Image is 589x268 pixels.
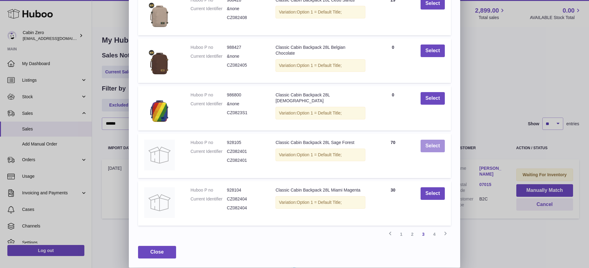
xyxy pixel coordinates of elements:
[421,140,445,152] button: Select
[227,157,264,163] dd: CZ082401
[297,111,342,115] span: Option 1 = Default Title;
[371,181,414,226] td: 30
[275,92,365,104] div: Classic Cabin Backpack 28L [DEMOGRAPHIC_DATA]
[191,45,227,50] dt: Huboo P no
[227,62,264,68] dd: CZ082405
[227,6,264,12] dd: &none
[227,187,264,193] dd: 928104
[275,187,365,193] div: Classic Cabin Backpack 28L Miami Magenta
[227,45,264,50] dd: 988427
[275,59,365,72] div: Variation:
[227,149,264,154] dd: CZ082401
[275,6,365,18] div: Variation:
[275,107,365,119] div: Variation:
[227,205,264,211] dd: CZ082404
[227,110,264,116] dd: CZ0823S1
[227,53,264,59] dd: &none
[144,92,175,123] img: Classic Cabin Backpack 28L LGBTQ+
[227,196,264,202] dd: CZ082404
[191,196,227,202] dt: Current Identifier
[275,149,365,161] div: Variation:
[275,140,365,146] div: Classic Cabin Backpack 28L Sage Forest
[150,249,164,254] span: Close
[396,229,407,240] a: 1
[418,229,429,240] a: 3
[227,15,264,21] dd: CZ082408
[371,134,414,178] td: 70
[144,45,175,75] img: Classic Cabin Backpack 28L Belgian Chocolate
[191,101,227,107] dt: Current Identifier
[275,196,365,209] div: Variation:
[371,86,414,130] td: 0
[144,140,175,170] img: Classic Cabin Backpack 28L Sage Forest
[227,101,264,107] dd: &none
[421,187,445,200] button: Select
[227,92,264,98] dd: 986800
[191,53,227,59] dt: Current Identifier
[297,10,342,14] span: Option 1 = Default Title;
[297,63,342,68] span: Option 1 = Default Title;
[429,229,440,240] a: 4
[191,6,227,12] dt: Current Identifier
[144,187,175,218] img: Classic Cabin Backpack 28L Miami Magenta
[371,38,414,83] td: 0
[191,149,227,154] dt: Current Identifier
[191,140,227,146] dt: Huboo P no
[421,45,445,57] button: Select
[407,229,418,240] a: 2
[297,200,342,205] span: Option 1 = Default Title;
[275,45,365,56] div: Classic Cabin Backpack 28L Belgian Chocolate
[138,246,176,258] button: Close
[191,187,227,193] dt: Huboo P no
[191,92,227,98] dt: Huboo P no
[297,152,342,157] span: Option 1 = Default Title;
[421,92,445,105] button: Select
[227,140,264,146] dd: 928105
